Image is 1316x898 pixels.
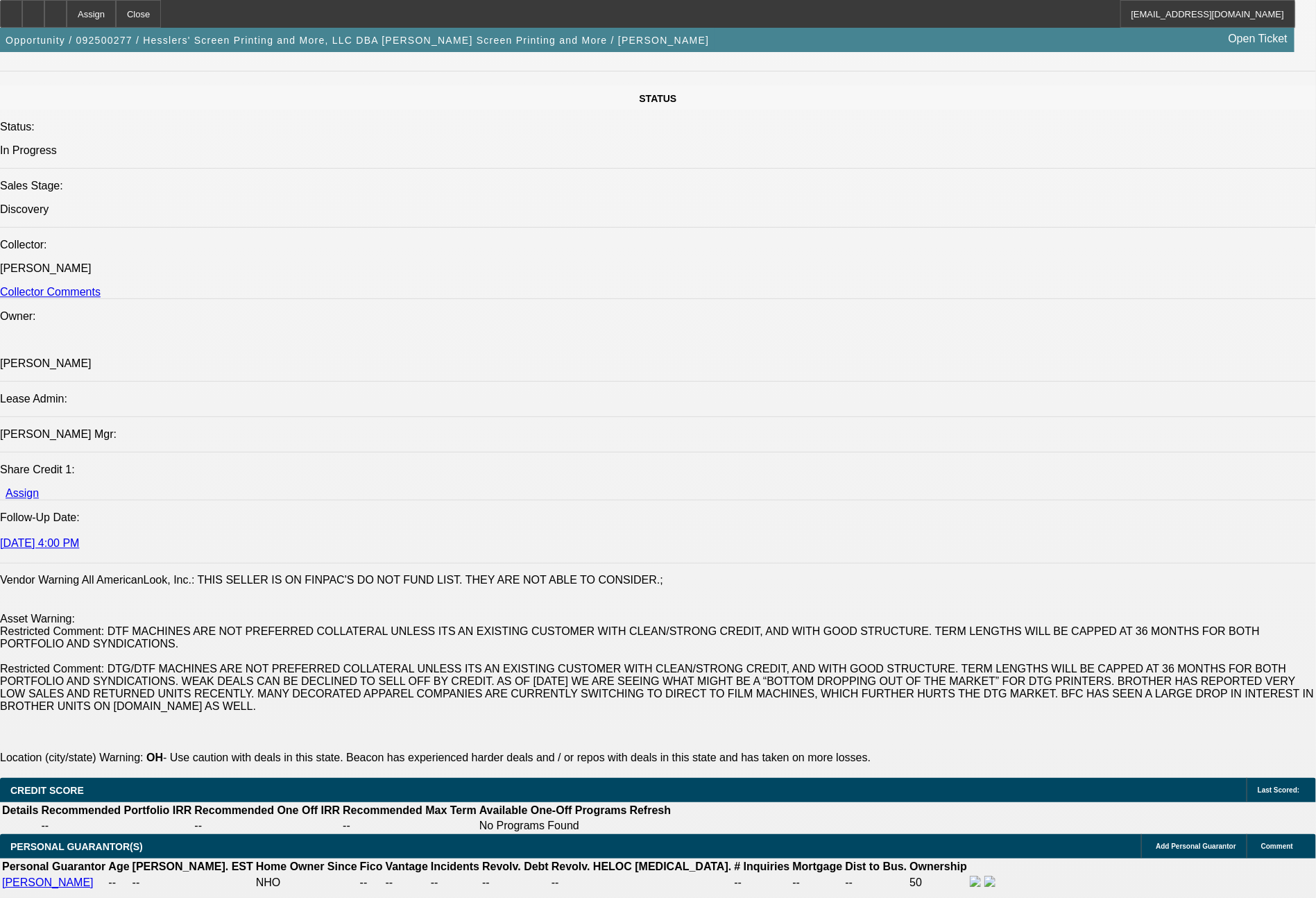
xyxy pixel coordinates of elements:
span: Add Personal Guarantor [1156,842,1236,850]
td: -- [430,875,480,890]
th: Details [1,804,39,817]
b: Age [108,861,129,872]
b: Incidents [431,861,479,872]
span: CREDIT SCORE [10,785,84,796]
b: # Inquiries [734,861,789,872]
td: -- [359,875,384,890]
a: Open Ticket [1223,27,1293,51]
td: -- [845,875,908,890]
span: PERSONAL GUARANTOR(S) [10,841,143,852]
th: Available One-Off Programs [479,804,628,817]
span: Opportunity / 092500277 / Hesslers' Screen Printing and More, LLC DBA [PERSON_NAME] Screen Printi... [6,35,709,46]
img: facebook-icon.png [970,876,981,887]
b: Vantage [386,861,428,872]
td: -- [108,875,130,890]
td: -- [481,875,549,890]
td: -- [792,875,844,890]
b: OH [146,752,163,763]
td: -- [40,819,192,833]
b: Home Owner Since [256,861,357,872]
b: Revolv. Debt [482,861,549,872]
td: -- [551,875,733,890]
td: -- [342,819,477,833]
td: No Programs Found [479,819,628,833]
th: Recommended Max Term [342,804,477,817]
td: -- [385,875,429,890]
img: linkedin-icon.png [984,876,995,887]
label: - Use caution with deals in this state. Beacon has experienced harder deals and / or repos with d... [146,752,871,763]
b: [PERSON_NAME]. EST [133,861,253,872]
td: NHO [255,875,358,890]
td: -- [132,875,254,890]
a: Assign [6,487,39,499]
span: STATUS [640,93,677,104]
b: Revolv. HELOC [MEDICAL_DATA]. [552,861,732,872]
span: Last Scored: [1258,786,1300,794]
td: -- [733,875,790,890]
th: Refresh [629,804,672,817]
b: Personal Guarantor [2,861,105,872]
label: All AmericanLook, Inc.: THIS SELLER IS ON FINPAC'S DO NOT FUND LIST. THEY ARE NOT ABLE TO CONSIDER.; [82,574,663,586]
b: Fico [360,861,383,872]
th: Recommended Portfolio IRR [40,804,192,817]
b: Dist to Bus. [846,861,907,872]
th: Recommended One Off IRR [194,804,341,817]
td: 50 [909,875,968,890]
b: Mortgage [793,861,843,872]
span: Comment [1261,842,1293,850]
td: -- [194,819,341,833]
a: [PERSON_NAME] [2,876,94,888]
b: Ownership [909,861,967,872]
